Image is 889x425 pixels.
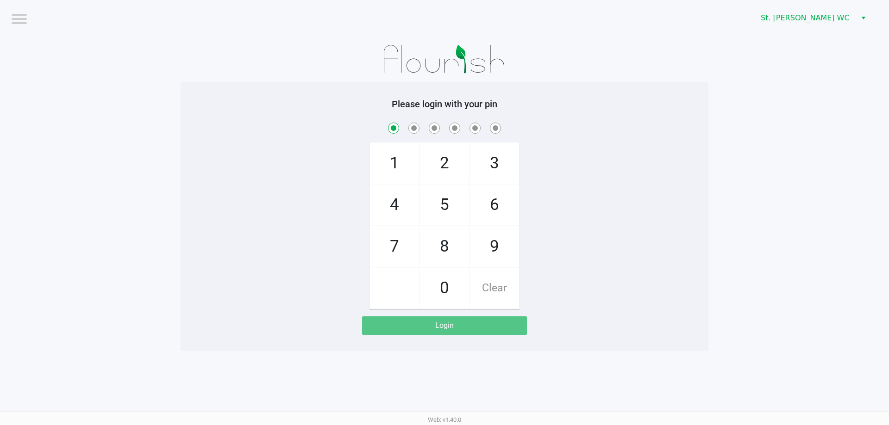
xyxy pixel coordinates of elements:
span: St. [PERSON_NAME] WC [761,12,851,24]
span: 3 [470,143,519,184]
span: 5 [420,185,469,225]
span: 2 [420,143,469,184]
span: Web: v1.40.0 [428,416,461,423]
span: Clear [470,268,519,308]
span: 6 [470,185,519,225]
span: 0 [420,268,469,308]
h5: Please login with your pin [188,99,701,110]
span: 9 [470,226,519,267]
span: 4 [370,185,419,225]
button: Select [857,10,870,26]
span: 1 [370,143,419,184]
span: 8 [420,226,469,267]
span: 7 [370,226,419,267]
